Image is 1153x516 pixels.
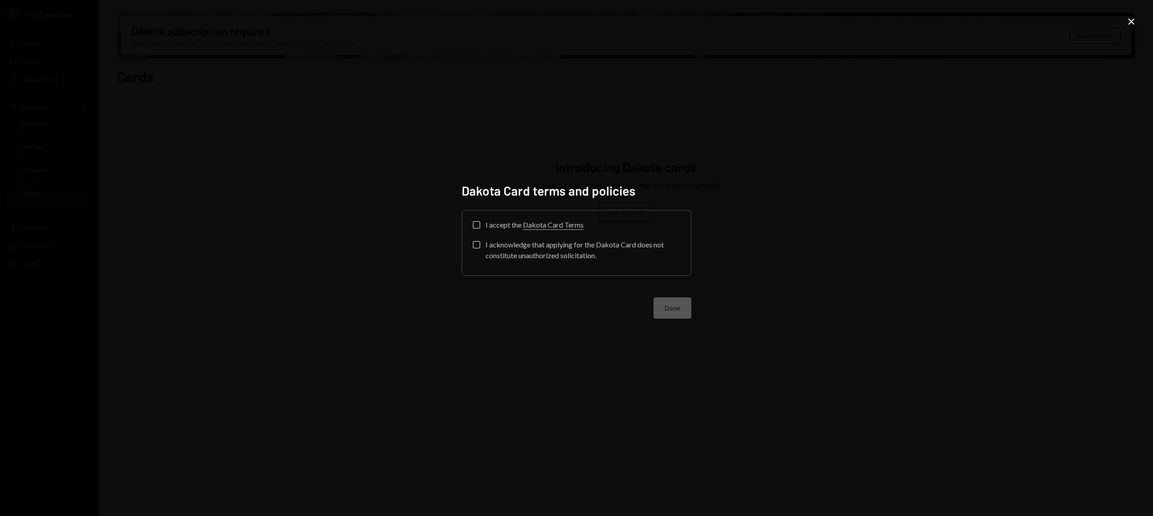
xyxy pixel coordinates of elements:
button: I acknowledge that applying for the Dakota Card does not constitute unauthorized solicitation. [473,241,480,248]
div: I accept the [486,219,584,230]
a: Dakota Card Terms [523,220,584,230]
button: I accept the Dakota Card Terms [473,221,480,228]
h2: Dakota Card terms and policies [462,182,691,200]
div: I acknowledge that applying for the Dakota Card does not constitute unauthorized solicitation. [486,239,680,261]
